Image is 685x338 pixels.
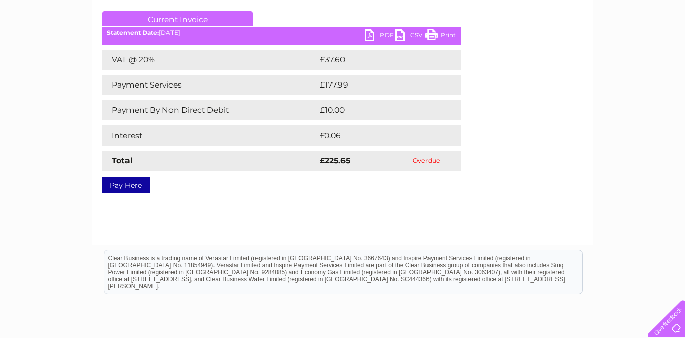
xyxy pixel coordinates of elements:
a: Current Invoice [102,11,253,26]
a: Contact [618,43,643,51]
b: Statement Date: [107,29,159,36]
td: £10.00 [317,100,440,120]
a: PDF [365,29,395,44]
a: Telecoms [561,43,591,51]
td: Payment By Non Direct Debit [102,100,317,120]
a: Log out [652,43,675,51]
a: Water [507,43,526,51]
a: Pay Here [102,177,150,193]
a: Print [425,29,456,44]
strong: £225.65 [320,156,350,165]
div: [DATE] [102,29,461,36]
td: Payment Services [102,75,317,95]
td: £177.99 [317,75,442,95]
a: CSV [395,29,425,44]
td: Interest [102,125,317,146]
td: £0.06 [317,125,438,146]
strong: Total [112,156,133,165]
div: Clear Business is a trading name of Verastar Limited (registered in [GEOGRAPHIC_DATA] No. 3667643... [104,6,582,49]
a: Energy [532,43,554,51]
td: Overdue [392,151,461,171]
img: logo.png [24,26,75,57]
td: £37.60 [317,50,440,70]
a: 0333 014 3131 [494,5,564,18]
a: Blog [597,43,612,51]
td: VAT @ 20% [102,50,317,70]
